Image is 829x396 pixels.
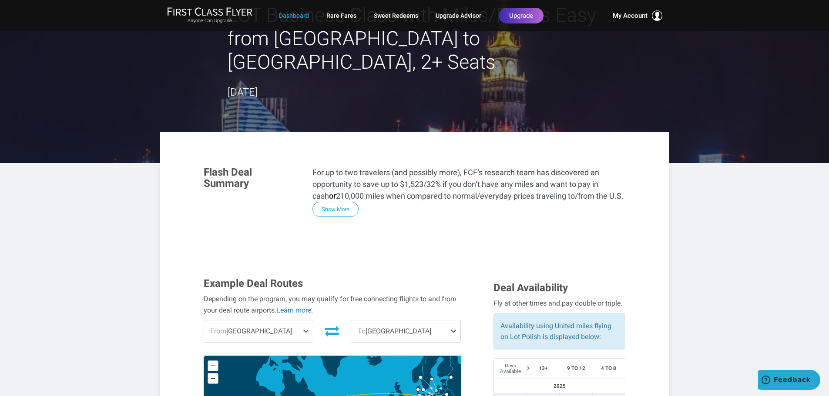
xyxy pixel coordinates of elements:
g: Billund [416,388,423,391]
path: Denmark [416,384,423,393]
button: My Account [613,10,662,21]
span: From [210,327,226,335]
a: Dashboard [279,8,309,23]
a: Sweet Redeems [374,8,418,23]
th: 9 to 12 [560,359,593,379]
p: For up to two travelers (and possibly more), FCF’s research team has discovered an opportunity to... [312,166,626,202]
th: 2025 [494,379,625,393]
span: To [358,327,366,335]
time: [DATE] [228,86,258,98]
g: Minsk [445,393,452,396]
th: Days Available [494,359,527,379]
div: Depending on the program, you may qualify for free connecting flights to and from your deal route... [204,293,461,316]
th: 13+ [527,359,560,379]
div: Fly at other times and pay double or triple. [493,298,625,309]
button: Show More [312,202,359,217]
span: Example Deal Routes [204,277,303,290]
h3: Flash Deal Summary [204,166,299,190]
small: Anyone Can Upgrade [167,18,252,24]
a: Upgrade [499,8,544,23]
a: Upgrade Advisor [436,8,481,23]
g: Oslo [419,376,426,379]
span: [GEOGRAPHIC_DATA] [204,320,313,342]
h2: LOT Business Class with Miles/Points Easy from [GEOGRAPHIC_DATA] to [GEOGRAPHIC_DATA], 2+ Seats [228,3,602,74]
th: 4 to 8 [592,359,625,379]
path: Lithuania [436,388,445,395]
g: Stockholm [430,377,437,381]
iframe: Opens a widget where you can find more information [758,370,820,392]
span: My Account [613,10,648,21]
path: Estonia [440,379,447,385]
a: Rare Fares [326,8,356,23]
img: First Class Flyer [167,7,252,16]
span: Deal Availability [493,282,568,294]
path: Iceland [366,355,383,366]
path: Sweden [421,344,441,391]
p: Availability using United miles flying on Lot Polish is displayed below: [500,320,618,343]
a: First Class FlyerAnyone Can Upgrade [167,7,252,24]
strong: or [329,191,336,200]
path: Finland [436,339,453,378]
button: Invert Route Direction [320,321,344,340]
span: [GEOGRAPHIC_DATA] [351,320,460,342]
a: Learn more [276,306,311,314]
